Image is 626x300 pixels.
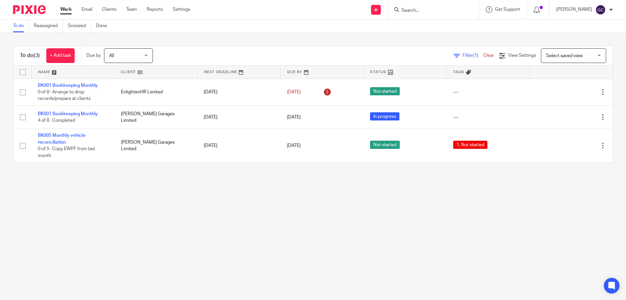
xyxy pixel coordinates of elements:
a: Snoozed [68,20,91,32]
a: Reports [147,6,163,13]
span: [DATE] [287,115,301,119]
span: 4 of 8 · Completed [38,118,75,123]
span: 0 of 5 · Copy EWPF from last month [38,147,95,158]
span: Select saved view [546,54,583,58]
a: BK005 Monthly vehicle reconciliation [38,133,85,144]
a: Reassigned [34,20,63,32]
td: EnlightenHR Limited [114,79,198,105]
a: Settings [173,6,190,13]
img: Pixie [13,5,46,14]
span: 1. Not started [453,141,487,149]
a: To do [13,20,29,32]
span: View Settings [508,53,536,58]
span: Not started [370,141,400,149]
a: BK001 Bookkeeping Monthly [38,112,98,116]
td: [DATE] [197,79,280,105]
a: Clear [483,53,494,58]
span: [DATE] [287,143,301,148]
div: --- [453,89,523,95]
h1: To do [20,52,40,59]
a: Done [96,20,112,32]
a: Clients [102,6,116,13]
a: BK001 Bookkeeping Monthly [38,83,98,88]
a: + Add task [46,48,75,63]
div: --- [453,114,523,120]
span: Tags [453,70,464,74]
span: Get Support [495,7,520,12]
a: Email [82,6,92,13]
span: 0 of 8 · Arrange to drop records/prepare at clients [38,90,91,101]
span: Filter [463,53,483,58]
a: Work [60,6,72,13]
span: [DATE] [287,90,301,94]
td: [DATE] [197,129,280,162]
td: [PERSON_NAME] Garages Limited [114,105,198,129]
input: Search [401,8,459,14]
td: [DATE] [197,105,280,129]
img: svg%3E [595,5,606,15]
td: [PERSON_NAME] Garages Limited [114,129,198,162]
span: (1) [473,53,478,58]
span: (3) [34,53,40,58]
span: All [109,54,114,58]
a: Team [126,6,137,13]
p: Due by [86,52,101,59]
p: [PERSON_NAME] [556,6,592,13]
span: In progress [370,112,399,120]
span: Not started [370,87,400,95]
